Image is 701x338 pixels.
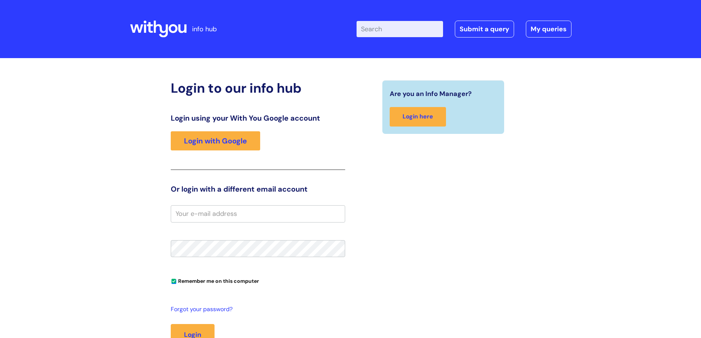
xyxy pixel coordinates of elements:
a: Login here [390,107,446,127]
h2: Login to our info hub [171,80,345,96]
a: Login with Google [171,131,260,150]
span: Are you an Info Manager? [390,88,472,100]
a: Submit a query [455,21,514,38]
input: Remember me on this computer [171,279,176,284]
p: info hub [192,23,217,35]
a: Forgot your password? [171,304,341,315]
label: Remember me on this computer [171,276,259,284]
input: Your e-mail address [171,205,345,222]
a: My queries [526,21,571,38]
h3: Login using your With You Google account [171,114,345,122]
input: Search [357,21,443,37]
div: You can uncheck this option if you're logging in from a shared device [171,275,345,287]
h3: Or login with a different email account [171,185,345,193]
